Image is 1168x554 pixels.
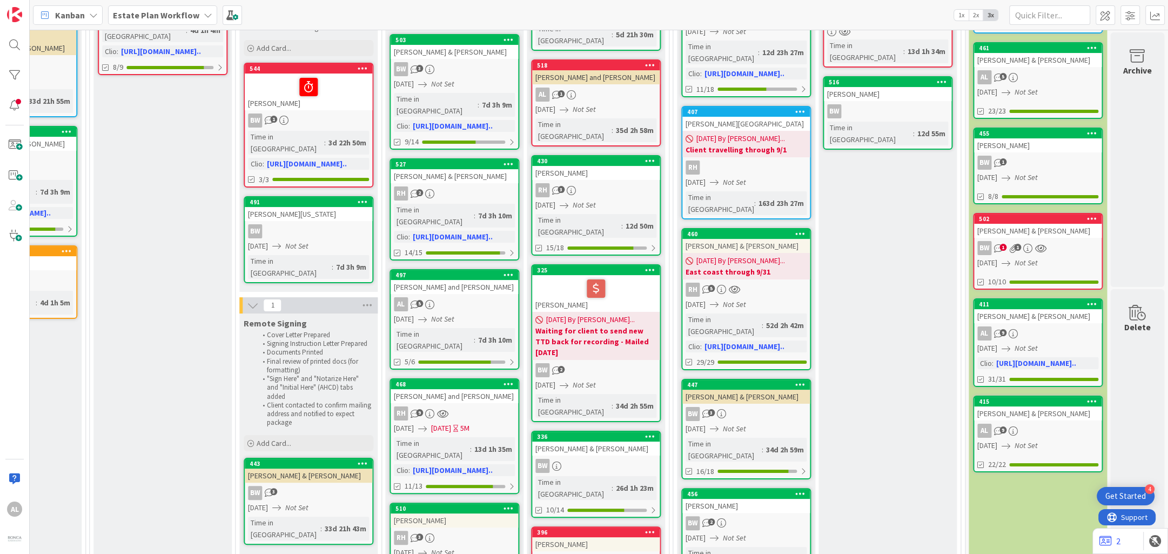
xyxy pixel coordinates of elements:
span: 5 [708,285,715,292]
div: 527 [391,159,518,169]
div: [PERSON_NAME][US_STATE] [245,207,372,221]
div: 502[PERSON_NAME] & [PERSON_NAME] [974,214,1102,238]
a: [URL][DOMAIN_NAME].. [413,232,493,242]
div: RH [682,283,810,297]
div: AL [532,88,660,102]
div: [PERSON_NAME] [245,74,372,110]
div: 518[PERSON_NAME] and [PERSON_NAME] [532,61,660,84]
div: [PERSON_NAME] [532,275,660,312]
span: [DATE] [394,423,414,434]
div: BW [245,224,372,238]
span: : [612,482,613,494]
div: Time in [GEOGRAPHIC_DATA] [394,328,474,352]
span: [DATE] [394,313,414,325]
span: [DATE] [535,199,555,211]
div: 461 [974,43,1102,53]
i: Not Set [723,177,746,187]
div: RH [535,183,549,197]
div: [PERSON_NAME] [824,87,951,101]
i: Not Set [1015,440,1038,450]
div: 460[PERSON_NAME] & [PERSON_NAME] [682,229,810,253]
div: AL [974,70,1102,84]
div: 13d 1h 35m [472,443,515,455]
span: : [36,186,37,198]
a: 430[PERSON_NAME]RH[DATE]Not SetTime in [GEOGRAPHIC_DATA]:12d 50m15/18 [531,155,661,256]
span: 9 [999,329,1006,336]
div: AL [977,326,991,341]
span: [DATE] By [PERSON_NAME]... [696,133,785,144]
div: [PERSON_NAME] & [PERSON_NAME] [974,309,1102,323]
b: Waiting for client to send new TTD back for recording - Mailed [DATE] [535,325,656,358]
a: 527[PERSON_NAME] & [PERSON_NAME]RHTime in [GEOGRAPHIC_DATA]:7d 3h 10mClio:[URL][DOMAIN_NAME]..14/15 [390,158,519,261]
a: [URL][DOMAIN_NAME].. [413,465,493,475]
div: Time in [GEOGRAPHIC_DATA] [827,39,903,63]
div: 35d 2h 58m [613,124,656,136]
div: 516 [829,78,951,86]
div: 447[PERSON_NAME] & [PERSON_NAME] [682,380,810,404]
span: 2 [416,189,423,196]
div: 447 [687,381,810,389]
div: 544 [250,65,372,72]
div: AL [977,424,991,438]
div: Time in [GEOGRAPHIC_DATA] [248,131,324,155]
div: Time in [GEOGRAPHIC_DATA] [535,476,612,500]
div: RH [532,183,660,197]
div: 518 [532,61,660,70]
span: 3/3 [259,174,269,185]
div: 411 [974,299,1102,309]
a: [URL][DOMAIN_NAME].. [413,121,493,131]
a: 447[PERSON_NAME] & [PERSON_NAME]BW[DATE]Not SetTime in [GEOGRAPHIC_DATA]:34d 2h 59m16/18 [681,379,811,479]
span: : [263,158,264,170]
a: 497[PERSON_NAME] and [PERSON_NAME]AL[DATE]Not SetTime in [GEOGRAPHIC_DATA]:7d 3h 10m5/6 [390,269,519,370]
div: 443[PERSON_NAME] & [PERSON_NAME] [245,459,372,483]
div: 468 [395,381,518,388]
span: 29/29 [696,357,714,368]
div: 52d 2h 42m [763,319,807,331]
div: Time in [GEOGRAPHIC_DATA] [686,41,758,64]
div: 460 [682,229,810,239]
span: [DATE] [977,172,997,183]
span: 23/23 [988,105,1006,117]
div: 7d 3h 10m [475,210,515,222]
div: RH [391,186,518,201]
i: Not Set [1015,343,1038,353]
span: [DATE] [686,26,706,37]
div: 544[PERSON_NAME] [245,64,372,110]
div: RH [391,406,518,420]
a: 491[PERSON_NAME][US_STATE]BW[DATE]Not SetTime in [GEOGRAPHIC_DATA]:7d 3h 9m [244,196,373,283]
div: 325 [537,266,660,274]
div: 502 [979,215,1102,223]
div: 455 [979,130,1102,137]
div: Clio [977,357,992,369]
span: : [758,46,760,58]
span: 8/8 [988,191,998,202]
span: : [913,128,915,139]
span: [DATE] [431,423,451,434]
span: [DATE] [686,177,706,188]
a: 461[PERSON_NAME] & [PERSON_NAME]AL[DATE]Not Set23/23 [973,42,1103,119]
div: 502 [974,214,1102,224]
div: AL [974,424,1102,438]
div: 336 [537,433,660,440]
input: Quick Filter... [1009,5,1090,25]
span: [DATE] By [PERSON_NAME]... [546,314,635,325]
div: [PERSON_NAME] & [PERSON_NAME] [974,224,1102,238]
div: Time in [GEOGRAPHIC_DATA] [535,118,612,142]
div: BW [974,156,1102,170]
span: 22/22 [988,459,1006,470]
span: Add Card... [257,438,291,448]
div: 12d 55m [915,128,948,139]
div: 7d 3h 9m [37,186,73,198]
div: Time in [GEOGRAPHIC_DATA] [394,93,478,117]
span: Kanban [55,9,85,22]
span: 9 [999,426,1006,433]
a: 544[PERSON_NAME]BWTime in [GEOGRAPHIC_DATA]:3d 22h 50mClio:[URL][DOMAIN_NAME]..3/3 [244,63,373,188]
a: 415[PERSON_NAME] & [PERSON_NAME]AL[DATE]Not Set22/22 [973,396,1103,472]
div: [PERSON_NAME] & [PERSON_NAME] [532,442,660,456]
span: : [612,400,613,412]
div: 497 [391,270,518,280]
div: 497[PERSON_NAME] and [PERSON_NAME] [391,270,518,294]
div: 325[PERSON_NAME] [532,265,660,312]
div: 516 [824,77,951,87]
span: 31/31 [988,373,1006,385]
